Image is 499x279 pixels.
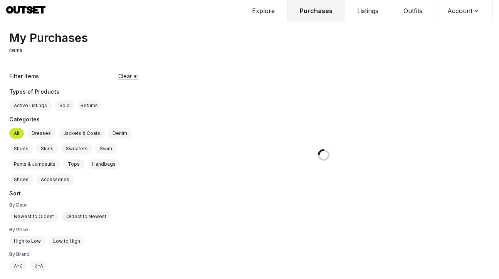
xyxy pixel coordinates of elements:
label: Sold [55,100,74,111]
label: Newest to Oldest [9,211,59,222]
label: Accessories [36,174,74,185]
button: Returns [77,100,101,111]
label: Shoes [9,174,33,185]
div: Types of Products [9,88,139,97]
label: Z-A [30,261,48,271]
label: Jackets & Coats [59,128,105,139]
div: By Price [9,227,139,233]
button: Clear all [118,72,139,80]
div: By Brand [9,251,139,257]
label: Oldest to Newest [62,211,111,222]
label: Dresses [27,128,55,139]
label: Shorts [9,143,33,154]
label: Tops [63,159,84,170]
div: My Purchases [9,31,88,45]
label: Skirts [36,143,58,154]
label: Handbags [87,159,120,170]
label: Sweaters [61,143,92,154]
div: Sort [9,190,139,199]
label: Swim [95,143,117,154]
label: Denim [108,128,132,139]
label: Pants & Jumpsuits [9,159,60,170]
div: Categories [9,116,139,125]
label: Low to High [49,236,85,247]
div: Filter Items [9,72,39,80]
label: A-Z [9,261,27,271]
label: All [9,128,24,139]
label: High to Low [9,236,45,247]
p: items [9,46,22,54]
div: By Date [9,202,139,208]
label: Active Listings [9,100,52,111]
